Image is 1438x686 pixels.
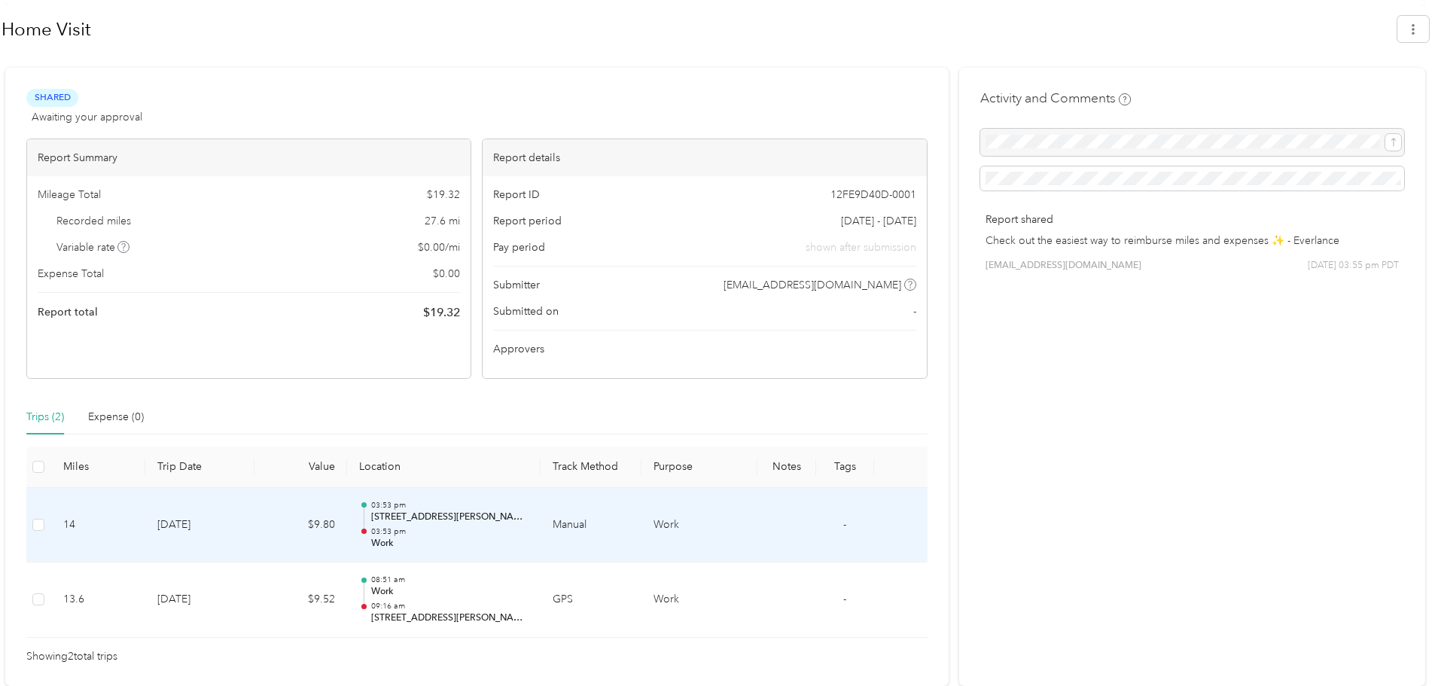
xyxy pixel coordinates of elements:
th: Purpose [641,447,757,488]
h4: Activity and Comments [980,89,1131,108]
p: Report shared [986,212,1399,227]
p: [STREET_ADDRESS][PERSON_NAME] [371,611,529,625]
span: Showing 2 total trips [26,648,117,665]
span: Pay period [493,239,545,255]
span: shown after submission [806,239,916,255]
span: Report total [38,304,98,320]
th: Notes [757,447,815,488]
td: GPS [541,563,641,638]
span: Awaiting your approval [32,109,142,125]
span: Submitter [493,277,540,293]
span: Recorded miles [56,213,131,229]
span: Report period [493,213,562,229]
span: 12FE9D40D-0001 [830,187,916,203]
span: $ 19.32 [423,303,460,322]
td: 13.6 [51,563,146,638]
p: Check out the easiest way to reimburse miles and expenses ✨ - Everlance [986,233,1399,248]
td: [DATE] [145,488,254,563]
td: $9.52 [254,563,347,638]
span: Expense Total [38,266,104,282]
p: [STREET_ADDRESS][PERSON_NAME] [371,511,529,524]
span: $ 0.00 [433,266,460,282]
div: Report Summary [27,139,471,176]
td: 14 [51,488,146,563]
span: Report ID [493,187,540,203]
span: - [843,518,846,531]
span: - [843,593,846,605]
th: Track Method [541,447,641,488]
p: Work [371,537,529,550]
span: [EMAIL_ADDRESS][DOMAIN_NAME] [724,277,901,293]
div: Trips (2) [26,409,64,425]
th: Tags [816,447,874,488]
th: Location [347,447,541,488]
td: Work [641,563,757,638]
div: Report details [483,139,926,176]
span: $ 0.00 / mi [418,239,460,255]
span: [DATE] - [DATE] [841,213,916,229]
th: Trip Date [145,447,254,488]
span: Mileage Total [38,187,101,203]
p: 03:53 pm [371,500,529,511]
th: Miles [51,447,146,488]
span: Variable rate [56,239,130,255]
td: [DATE] [145,563,254,638]
span: Shared [26,89,78,106]
td: Work [641,488,757,563]
h1: Home Visit [2,11,1387,47]
td: Manual [541,488,641,563]
p: 09:16 am [371,601,529,611]
p: Work [371,585,529,599]
span: $ 19.32 [427,187,460,203]
td: $9.80 [254,488,347,563]
span: [DATE] 03:55 pm PDT [1308,259,1399,273]
p: 03:53 pm [371,526,529,537]
th: Value [254,447,347,488]
span: [EMAIL_ADDRESS][DOMAIN_NAME] [986,259,1141,273]
div: Expense (0) [88,409,144,425]
span: Submitted on [493,303,559,319]
p: 08:51 am [371,575,529,585]
span: 27.6 mi [425,213,460,229]
span: - [913,303,916,319]
span: Approvers [493,341,544,357]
